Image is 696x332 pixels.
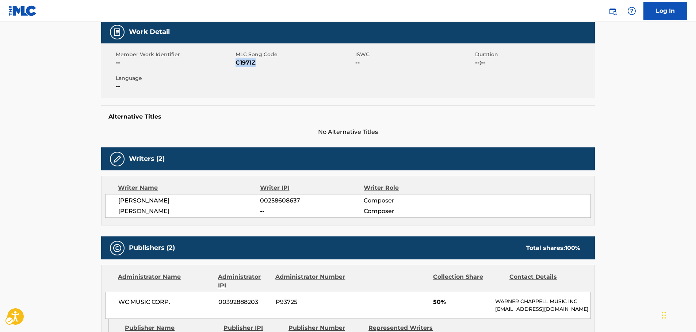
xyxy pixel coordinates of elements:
h5: Work Detail [129,28,170,36]
img: help [627,7,636,15]
span: -- [116,82,234,91]
h5: Writers (2) [129,155,165,163]
span: [PERSON_NAME] [118,196,260,205]
span: MLC Song Code [236,51,353,58]
div: Writer Name [118,184,260,192]
img: Writers [113,155,122,163]
span: [PERSON_NAME] [118,207,260,216]
img: Publishers [113,244,122,252]
div: Administrator Name [118,273,213,290]
span: Composer [364,207,458,216]
span: 00392888203 [218,298,270,306]
div: Administrator Number [275,273,346,290]
span: 00258608637 [260,196,364,205]
p: [EMAIL_ADDRESS][DOMAIN_NAME] [495,305,590,313]
div: Writer IPI [260,184,364,192]
img: search [608,7,617,15]
div: Contact Details [509,273,580,290]
span: Language [116,74,234,82]
div: Collection Share [433,273,504,290]
span: -- [260,207,364,216]
span: P93725 [276,298,347,306]
div: Administrator IPI [218,273,270,290]
img: Work Detail [113,28,122,36]
span: ISWC [355,51,473,58]
a: Log In [643,2,687,20]
span: Member Work Identifier [116,51,234,58]
iframe: Hubspot Iframe [659,297,696,332]
p: WARNER CHAPPELL MUSIC INC [495,298,590,305]
h5: Publishers (2) [129,244,175,252]
span: 50% [433,298,490,306]
div: Writer Role [364,184,458,192]
span: Duration [475,51,593,58]
div: Total shares: [526,244,580,252]
span: Composer [364,196,458,205]
div: Drag [662,304,666,326]
div: Chat Widget [659,297,696,332]
span: 100 % [565,244,580,251]
img: MLC Logo [9,5,37,16]
span: No Alternative Titles [101,128,595,136]
span: WC MUSIC CORP. [118,298,213,306]
span: -- [355,58,473,67]
span: --:-- [475,58,593,67]
span: C1971Z [236,58,353,67]
span: -- [116,58,234,67]
h5: Alternative Titles [108,113,588,120]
